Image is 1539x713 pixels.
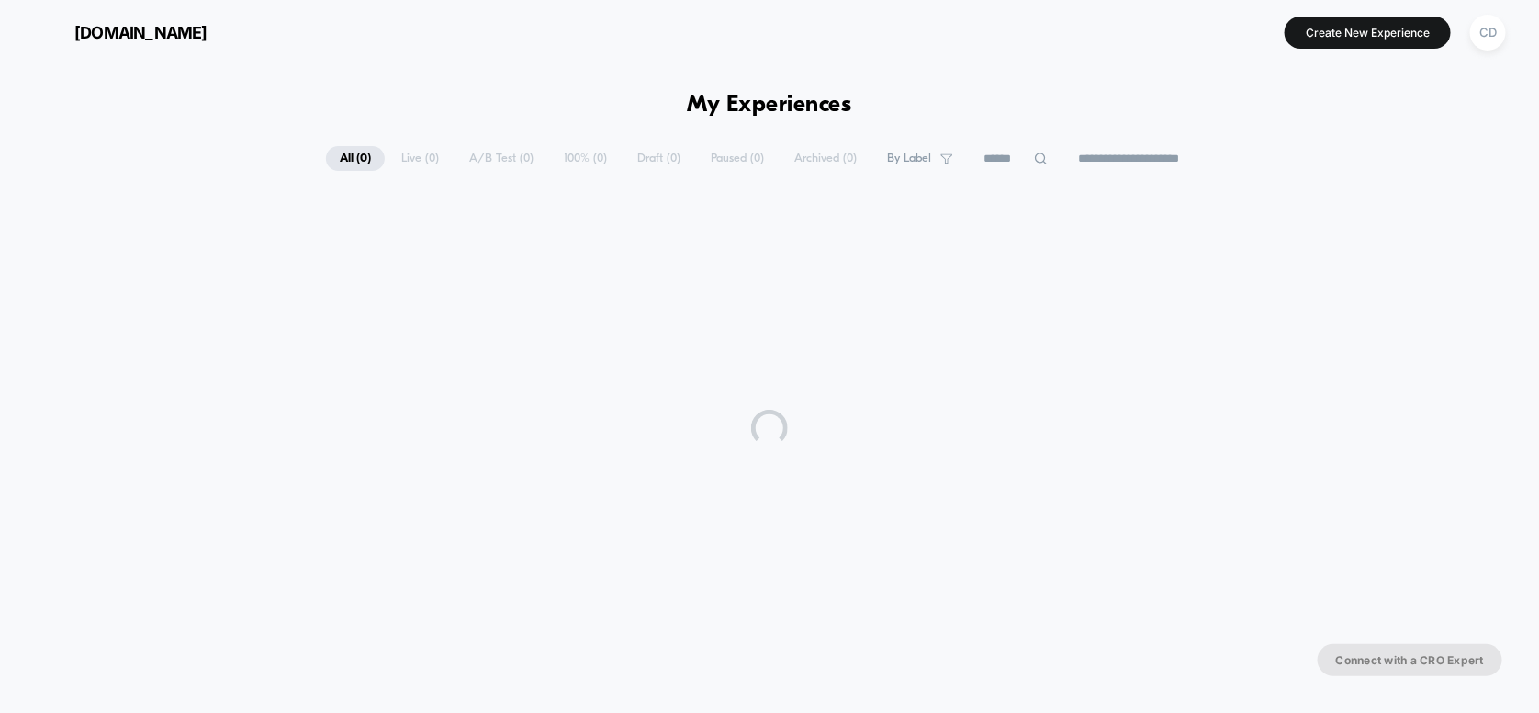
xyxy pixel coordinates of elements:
[887,152,931,165] span: By Label
[326,146,385,171] span: All ( 0 )
[688,92,852,119] h1: My Experiences
[74,23,208,42] span: [DOMAIN_NAME]
[1285,17,1451,49] button: Create New Experience
[1465,14,1511,51] button: CD
[1470,15,1506,51] div: CD
[28,17,213,47] button: [DOMAIN_NAME]
[1318,644,1502,676] button: Connect with a CRO Expert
